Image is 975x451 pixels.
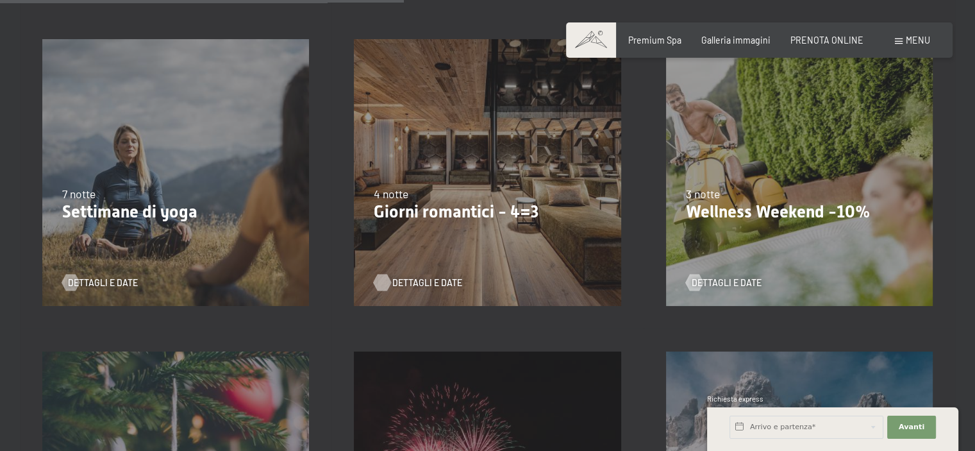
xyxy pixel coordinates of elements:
button: Avanti [887,416,936,439]
p: Settimane di yoga [62,202,289,223]
span: Menu [906,35,930,46]
span: 4 notte [374,187,408,201]
span: Dettagli e Date [392,277,462,289]
span: Dettagli e Date [68,277,138,289]
a: Galleria immagini [701,35,771,46]
span: Dettagli e Date [692,277,762,289]
p: Giorni romantici - 4=3 [374,202,601,223]
a: Dettagli e Date [374,277,449,289]
a: Dettagli e Date [62,277,138,289]
span: Richiesta express [707,395,763,403]
span: 7 notte [62,187,96,201]
a: PRENOTA ONLINE [790,35,863,46]
a: Dettagli e Date [686,277,762,289]
p: Wellness Weekend -10% [686,202,913,223]
span: Avanti [899,422,924,432]
span: 3 notte [686,187,720,201]
a: Premium Spa [628,35,681,46]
